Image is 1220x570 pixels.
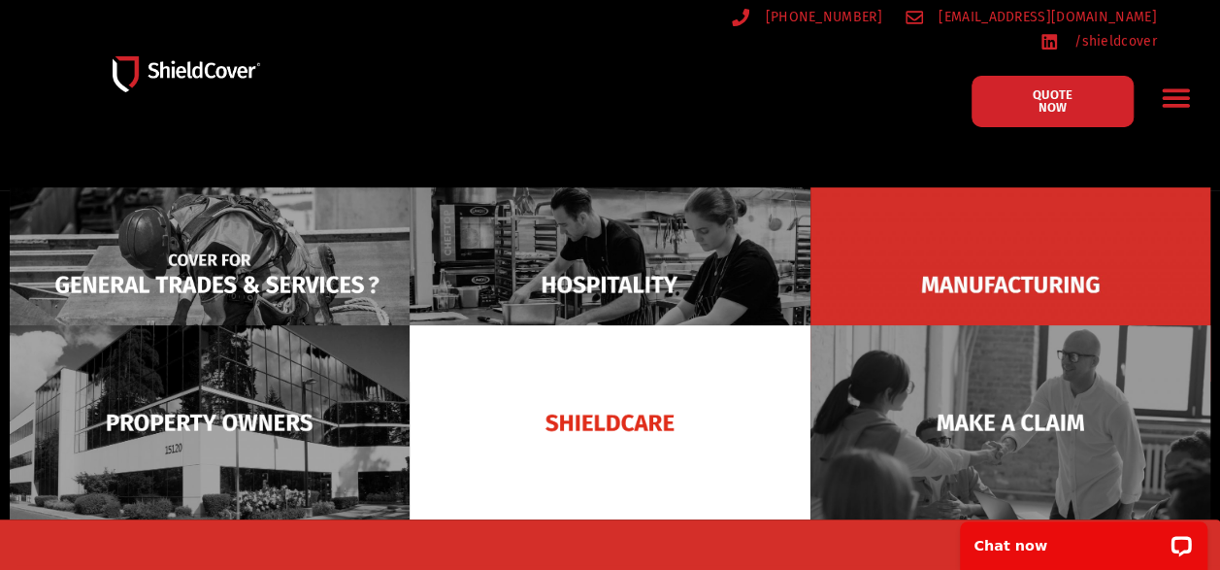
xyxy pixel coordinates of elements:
img: Shield-Cover-Underwriting-Australia-logo-full [113,56,260,92]
span: QUOTE NOW [1018,88,1087,114]
span: [EMAIL_ADDRESS][DOMAIN_NAME] [934,5,1156,29]
a: /shieldcover [1040,29,1156,53]
span: [PHONE_NUMBER] [760,5,881,29]
div: Menu Toggle [1153,75,1199,120]
a: [PHONE_NUMBER] [732,5,882,29]
a: [EMAIL_ADDRESS][DOMAIN_NAME] [906,5,1157,29]
span: /shieldcover [1070,29,1157,53]
iframe: LiveChat chat widget [947,509,1220,570]
a: QUOTE NOW [972,76,1134,127]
